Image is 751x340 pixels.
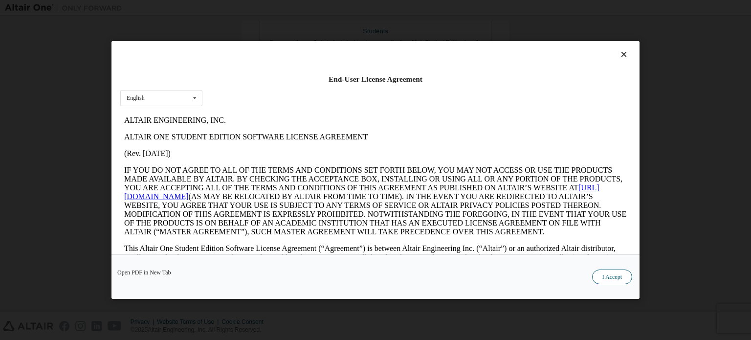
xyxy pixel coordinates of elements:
[4,54,507,124] p: IF YOU DO NOT AGREE TO ALL OF THE TERMS AND CONDITIONS SET FORTH BELOW, YOU MAY NOT ACCESS OR USE...
[4,21,507,29] p: ALTAIR ONE STUDENT EDITION SOFTWARE LICENSE AGREEMENT
[4,71,479,89] a: [URL][DOMAIN_NAME]
[127,95,145,101] div: English
[4,4,507,13] p: ALTAIR ENGINEERING, INC.
[4,37,507,46] p: (Rev. [DATE])
[4,132,507,167] p: This Altair One Student Edition Software License Agreement (“Agreement”) is between Altair Engine...
[120,74,631,84] div: End-User License Agreement
[117,270,171,275] a: Open PDF in New Tab
[592,270,632,284] button: I Accept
